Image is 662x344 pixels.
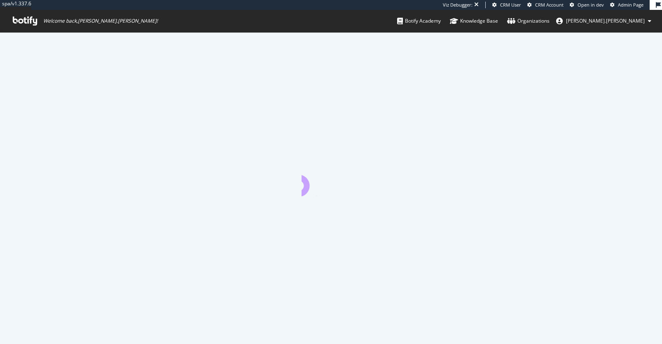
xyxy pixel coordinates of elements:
div: animation [302,167,361,196]
span: CRM User [500,2,521,8]
span: Welcome back, [PERSON_NAME].[PERSON_NAME] ! [43,18,158,24]
span: CRM Account [535,2,564,8]
a: Open in dev [570,2,604,8]
a: Botify Academy [397,10,441,32]
span: Admin Page [618,2,643,8]
span: melanie.muller [566,17,645,24]
button: [PERSON_NAME].[PERSON_NAME] [550,14,658,28]
a: Knowledge Base [450,10,498,32]
a: CRM Account [527,2,564,8]
div: Organizations [507,17,550,25]
span: Open in dev [578,2,604,8]
a: CRM User [492,2,521,8]
div: Viz Debugger: [443,2,473,8]
div: Botify Academy [397,17,441,25]
a: Admin Page [610,2,643,8]
div: Knowledge Base [450,17,498,25]
a: Organizations [507,10,550,32]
